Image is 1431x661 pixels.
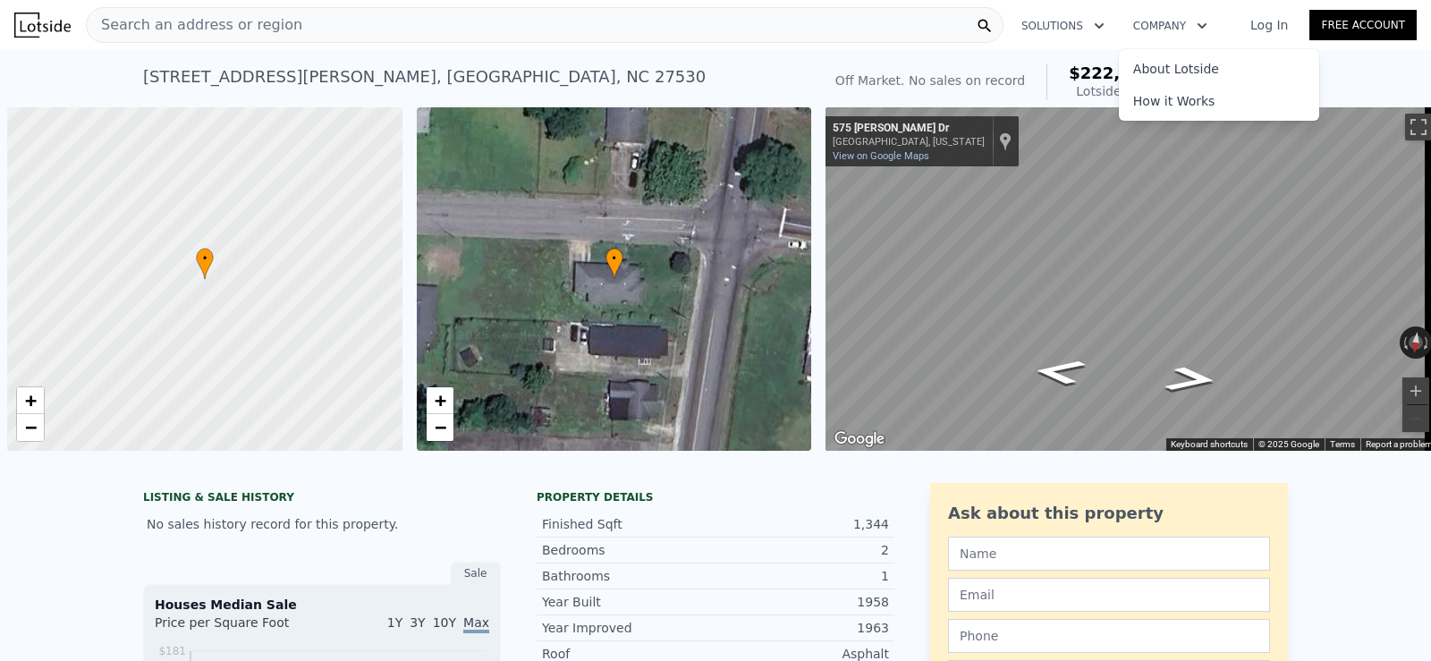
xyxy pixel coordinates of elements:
[143,508,501,540] div: No sales history record for this property.
[196,248,214,279] div: •
[542,515,715,533] div: Finished Sqft
[1069,64,1154,82] span: $222,000
[715,619,889,637] div: 1963
[434,389,445,411] span: +
[25,389,37,411] span: +
[427,387,453,414] a: Zoom in
[1229,16,1309,34] a: Log In
[830,428,889,451] a: Open this area in Google Maps (opens a new window)
[605,248,623,279] div: •
[542,541,715,559] div: Bedrooms
[451,562,501,585] div: Sale
[143,64,706,89] div: [STREET_ADDRESS][PERSON_NAME] , [GEOGRAPHIC_DATA] , NC 27530
[196,250,214,267] span: •
[1119,10,1222,42] button: Company
[427,414,453,441] a: Zoom out
[948,619,1270,653] input: Phone
[158,645,186,657] tspan: $181
[542,567,715,585] div: Bathrooms
[605,250,623,267] span: •
[542,619,715,637] div: Year Improved
[387,615,402,630] span: 1Y
[433,615,456,630] span: 10Y
[948,578,1270,612] input: Email
[1119,53,1319,85] a: About Lotside
[1402,405,1429,432] button: Zoom out
[1171,438,1248,451] button: Keyboard shortcuts
[999,131,1012,151] a: Show location on map
[715,567,889,585] div: 1
[1007,10,1119,42] button: Solutions
[1402,377,1429,404] button: Zoom in
[155,596,489,614] div: Houses Median Sale
[25,416,37,438] span: −
[1309,10,1417,40] a: Free Account
[835,72,1025,89] div: Off Market. No sales on record
[14,13,71,38] img: Lotside
[410,615,425,630] span: 3Y
[833,150,929,162] a: View on Google Maps
[833,136,985,148] div: [GEOGRAPHIC_DATA], [US_STATE]
[537,490,894,504] div: Property details
[715,593,889,611] div: 1958
[143,490,501,508] div: LISTING & SALE HISTORY
[1142,360,1240,398] path: Go West, Bunche Dr
[17,414,44,441] a: Zoom out
[948,537,1270,571] input: Name
[1407,326,1425,360] button: Reset the view
[155,614,322,642] div: Price per Square Foot
[830,428,889,451] img: Google
[463,615,489,633] span: Max
[87,14,302,36] span: Search an address or region
[833,122,985,136] div: 575 [PERSON_NAME] Dr
[542,593,715,611] div: Year Built
[715,541,889,559] div: 2
[1400,326,1410,359] button: Rotate counterclockwise
[17,387,44,414] a: Zoom in
[1069,82,1154,100] div: Lotside ARV
[1119,49,1319,121] div: Company
[1119,85,1319,117] a: How it Works
[1330,439,1355,449] a: Terms (opens in new tab)
[715,515,889,533] div: 1,344
[948,501,1270,526] div: Ask about this property
[1011,353,1108,391] path: Go East, Bunche Dr
[434,416,445,438] span: −
[1258,439,1319,449] span: © 2025 Google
